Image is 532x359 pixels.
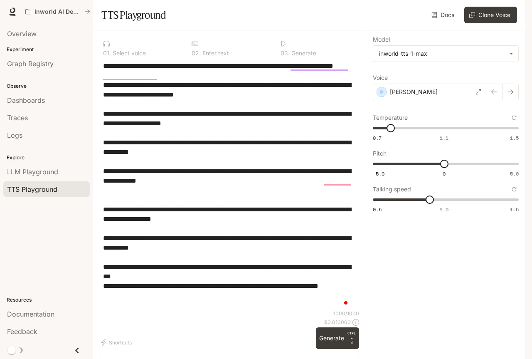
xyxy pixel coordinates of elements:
span: 1.1 [440,134,448,141]
p: Model [373,37,390,42]
p: [PERSON_NAME] [390,88,438,96]
a: Docs [430,7,458,23]
h1: TTS Playground [101,7,166,23]
span: -5.0 [373,170,384,177]
p: Select voice [111,50,146,56]
p: Temperature [373,115,408,121]
span: 1.0 [440,206,448,213]
div: inworld-tts-1-max [373,46,518,62]
button: Reset to default [510,113,519,122]
p: Enter text [201,50,229,56]
p: 0 1 . [103,50,111,56]
textarea: To enrich screen reader interactions, please activate Accessibility in Grammarly extension settings [103,61,352,310]
button: GenerateCTRL +⏎ [316,327,359,349]
span: 1.5 [510,206,519,213]
span: 1.5 [510,134,519,141]
p: Talking speed [373,186,411,192]
p: 1000 / 1000 [333,310,359,317]
p: 0 2 . [192,50,201,56]
div: inworld-tts-1-max [379,50,505,58]
span: 0.7 [373,134,382,141]
span: 0.5 [373,206,382,213]
p: 0 3 . [281,50,290,56]
p: ⏎ [347,331,356,346]
button: Clone Voice [464,7,517,23]
span: 0 [443,170,446,177]
p: Pitch [373,151,387,156]
p: Generate [290,50,316,56]
button: All workspaces [22,3,94,20]
p: CTRL + [347,331,356,341]
button: Reset to default [510,185,519,194]
span: 5.0 [510,170,519,177]
p: $ 0.010000 [324,319,351,326]
p: Inworld AI Demos [34,8,81,15]
button: Shortcuts [100,336,135,349]
p: Voice [373,75,388,81]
